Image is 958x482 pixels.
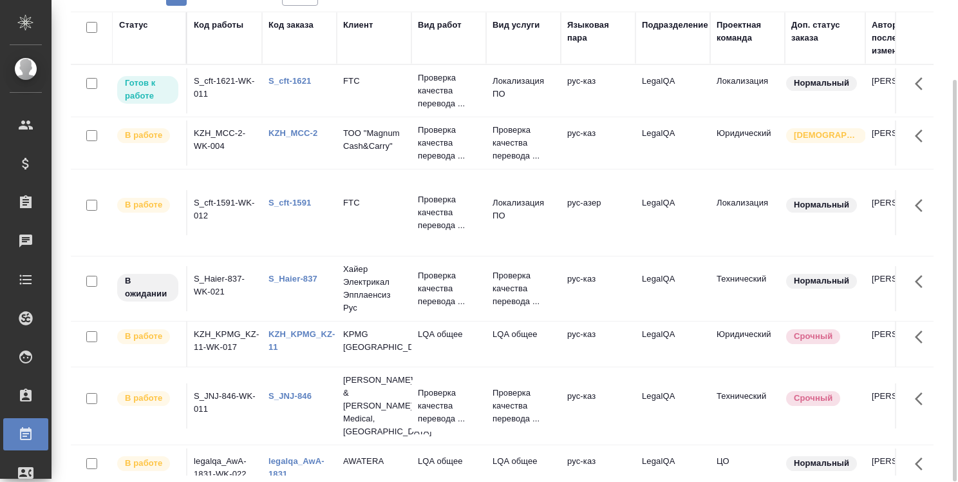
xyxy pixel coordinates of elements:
td: [PERSON_NAME] [865,322,940,367]
a: KZH_KPMG_KZ-11 [268,329,335,352]
div: Клиент [343,19,373,32]
p: LQA общее [493,328,554,341]
div: Код работы [194,19,243,32]
a: S_JNJ-846 [268,391,312,401]
p: Нормальный [794,198,849,211]
div: Исполнитель выполняет работу [116,455,180,472]
p: Проверка качества перевода ... [493,269,554,308]
p: Нормальный [794,457,849,470]
td: рус-каз [561,68,635,113]
div: Статус [119,19,148,32]
a: S_cft-1591 [268,198,311,207]
td: LegalQA [635,383,710,429]
p: LQA общее [493,455,554,468]
a: S_cft-1621 [268,76,311,86]
td: [PERSON_NAME] [865,120,940,166]
button: Здесь прячутся важные кнопки [907,383,938,414]
td: S_JNJ-846-WK-011 [187,383,262,429]
div: Исполнитель назначен, приступать к работе пока рано [116,273,180,303]
p: Готов к работе [125,77,171,102]
p: [DEMOGRAPHIC_DATA] [794,129,858,142]
p: LQA общее [418,455,480,468]
button: Здесь прячутся важные кнопки [907,190,938,221]
button: Здесь прячутся важные кнопки [907,120,938,151]
div: Языковая пара [567,19,629,44]
div: Подразделение [642,19,708,32]
p: Хайер Электрикал Эпплаенсиз Рус [343,263,405,314]
button: Здесь прячутся важные кнопки [907,266,938,297]
p: FTC [343,197,405,209]
div: Исполнитель выполняет работу [116,197,180,214]
td: [PERSON_NAME] [865,68,940,113]
p: AWATERA [343,455,405,468]
p: Локализация ПО [493,75,554,101]
p: В работе [125,129,162,142]
p: Проверка качества перевода ... [493,124,554,162]
td: S_cft-1621-WK-011 [187,68,262,113]
p: В работе [125,330,162,343]
td: Технический [710,383,785,429]
td: S_Haier-837-WK-021 [187,266,262,311]
a: S_Haier-837 [268,274,317,284]
td: Технический [710,266,785,311]
div: Исполнитель выполняет работу [116,328,180,345]
p: Проверка качества перевода ... [418,72,480,110]
td: KZH_KPMG_KZ-11-WK-017 [187,322,262,367]
p: Срочный [794,392,832,405]
div: Исполнитель выполняет работу [116,390,180,407]
p: Проверка качества перевода ... [418,387,480,425]
td: Юридический [710,120,785,166]
p: В ожидании [125,275,171,300]
p: [PERSON_NAME] & [PERSON_NAME] Medical, [GEOGRAPHIC_DATA] [343,374,405,438]
div: Доп. статус заказа [791,19,859,44]
p: KPMG [GEOGRAPHIC_DATA] [343,328,405,354]
td: рус-азер [561,190,635,235]
div: Проектная команда [717,19,778,44]
button: Здесь прячутся важные кнопки [907,448,938,479]
td: LegalQA [635,120,710,166]
td: рус-каз [561,322,635,367]
td: Юридический [710,322,785,367]
p: FTC [343,75,405,88]
a: legalqa_AwA-1831 [268,456,324,479]
td: рус-каз [561,120,635,166]
p: Срочный [794,330,832,343]
div: Вид услуги [493,19,540,32]
button: Здесь прячутся важные кнопки [907,68,938,99]
p: В работе [125,457,162,470]
td: [PERSON_NAME] [865,266,940,311]
p: Локализация ПО [493,197,554,222]
td: LegalQA [635,68,710,113]
div: Автор последнего изменения [872,19,934,57]
div: Исполнитель может приступить к работе [116,75,180,105]
button: Здесь прячутся важные кнопки [907,322,938,352]
td: рус-каз [561,383,635,429]
td: LegalQA [635,322,710,367]
a: KZH_MCC-2 [268,128,317,138]
td: LegalQA [635,266,710,311]
td: Локализация [710,68,785,113]
p: Проверка качества перевода ... [418,193,480,232]
td: S_cft-1591-WK-012 [187,190,262,235]
p: Проверка качества перевода ... [418,269,480,308]
p: LQA общее [418,328,480,341]
p: Проверка качества перевода ... [418,124,480,162]
p: Нормальный [794,77,849,90]
div: Исполнитель выполняет работу [116,127,180,144]
p: Нормальный [794,275,849,287]
td: рус-каз [561,266,635,311]
div: Вид работ [418,19,462,32]
td: [PERSON_NAME] [865,383,940,429]
td: KZH_MCC-2-WK-004 [187,120,262,166]
div: Код заказа [268,19,314,32]
td: LegalQA [635,190,710,235]
td: Локализация [710,190,785,235]
p: В работе [125,198,162,211]
p: В работе [125,392,162,405]
td: [PERSON_NAME] [865,190,940,235]
p: ТОО "Magnum Cash&Carry" [343,127,405,153]
p: Проверка качества перевода ... [493,387,554,425]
